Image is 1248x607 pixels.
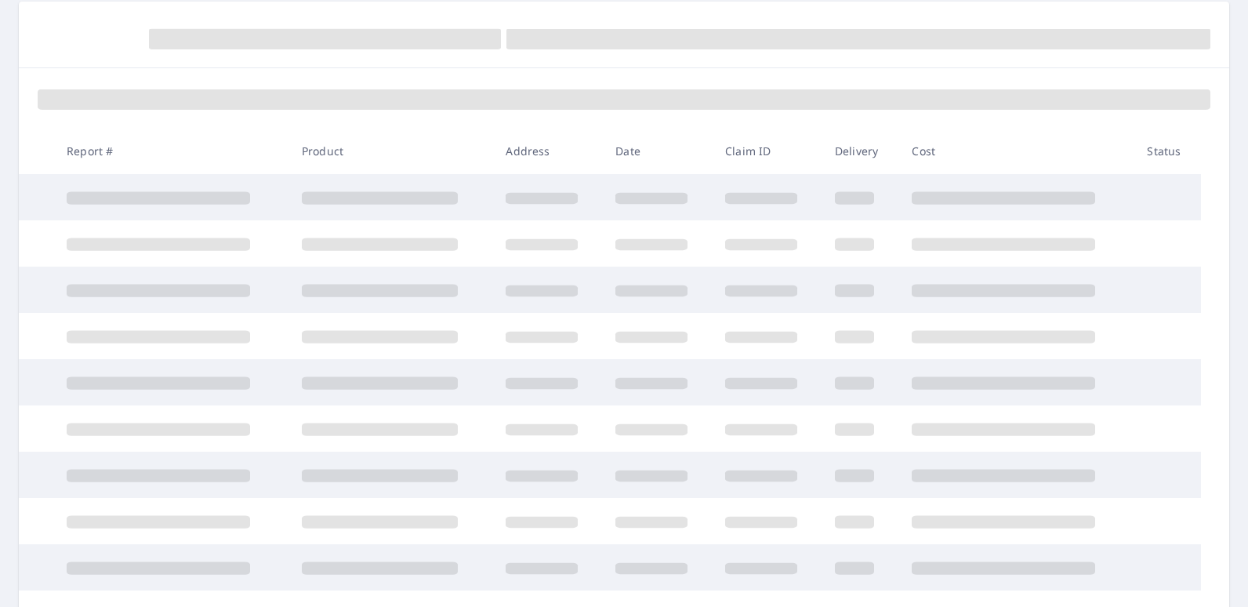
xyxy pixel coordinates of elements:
[54,128,289,174] th: Report #
[822,128,899,174] th: Delivery
[899,128,1134,174] th: Cost
[603,128,713,174] th: Date
[1134,128,1200,174] th: Status
[289,128,494,174] th: Product
[493,128,603,174] th: Address
[713,128,822,174] th: Claim ID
